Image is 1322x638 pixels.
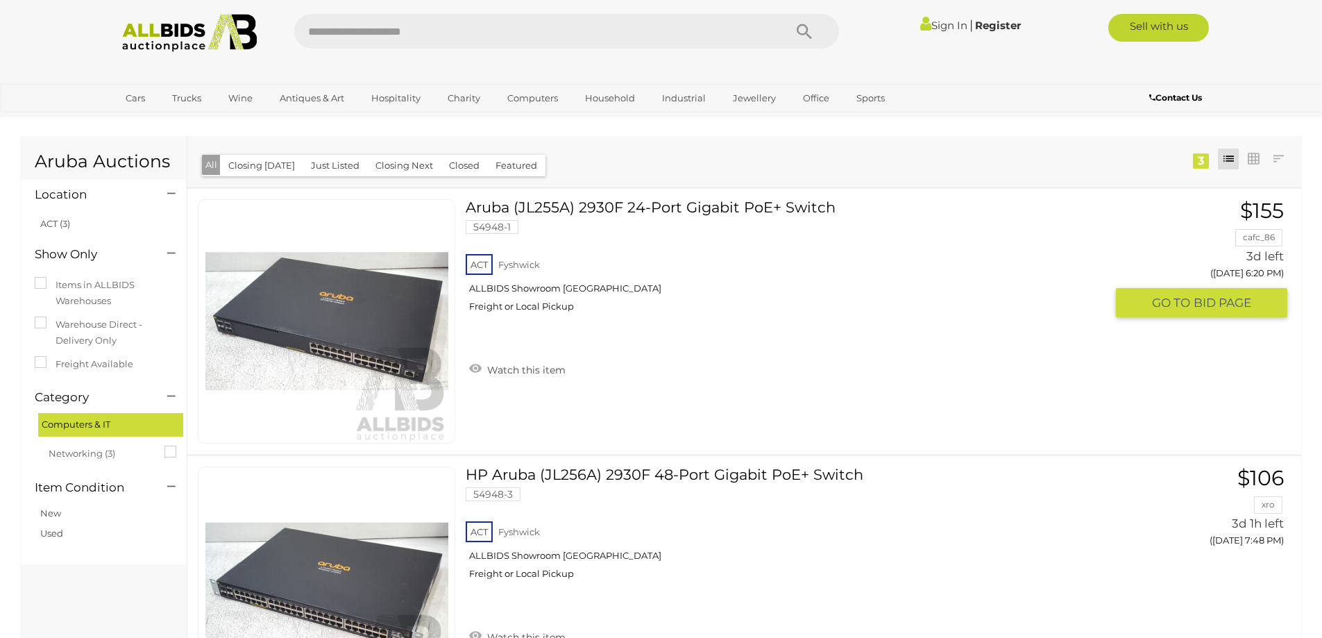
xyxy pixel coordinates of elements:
[117,87,154,110] a: Cars
[49,442,153,462] span: Networking (3)
[1116,288,1287,318] button: GO TOBID PAGE
[487,155,545,176] button: Featured
[1193,153,1209,169] div: 3
[40,507,61,519] a: New
[205,200,448,443] img: 54948-1a.jpg
[1240,198,1284,224] span: $155
[439,87,489,110] a: Charity
[484,364,566,376] span: Watch this item
[969,17,973,33] span: |
[40,218,70,229] a: ACT (3)
[35,188,146,201] h4: Location
[476,467,1105,590] a: HP Aruba (JL256A) 2930F 48-Port Gigabit PoE+ Switch 54948-3 ACT Fyshwick ALLBIDS Showroom [GEOGRA...
[466,358,569,379] a: Watch this item
[271,87,353,110] a: Antiques & Art
[441,155,488,176] button: Closed
[770,14,839,49] button: Search
[40,528,63,539] a: Used
[1108,14,1209,42] a: Sell with us
[163,87,210,110] a: Trucks
[476,199,1105,323] a: Aruba (JL255A) 2930F 24-Port Gigabit PoE+ Switch 54948-1 ACT Fyshwick ALLBIDS Showroom [GEOGRAPHI...
[847,87,894,110] a: Sports
[794,87,838,110] a: Office
[35,481,146,494] h4: Item Condition
[975,19,1021,32] a: Register
[1149,92,1202,103] b: Contact Us
[367,155,441,176] button: Closing Next
[1126,199,1287,319] a: $155 cafc_86 3d left ([DATE] 6:20 PM) GO TOBID PAGE
[117,110,233,133] a: [GEOGRAPHIC_DATA]
[920,19,967,32] a: Sign In
[202,155,221,175] button: All
[576,87,644,110] a: Household
[35,391,146,404] h4: Category
[115,14,265,52] img: Allbids.com.au
[219,87,262,110] a: Wine
[220,155,303,176] button: Closing [DATE]
[724,87,785,110] a: Jewellery
[38,413,183,436] div: Computers & IT
[35,277,173,310] label: Items in ALLBIDS Warehouses
[498,87,567,110] a: Computers
[35,317,173,349] label: Warehouse Direct - Delivery Only
[35,356,133,372] label: Freight Available
[1149,90,1205,106] a: Contact Us
[35,248,146,261] h4: Show Only
[1152,295,1194,311] span: GO TO
[653,87,715,110] a: Industrial
[303,155,368,176] button: Just Listed
[1237,465,1284,491] span: $106
[1126,467,1287,553] a: $106 xro 3d 1h left ([DATE] 7:48 PM)
[35,152,173,171] h1: Aruba Auctions
[1194,295,1251,311] span: BID PAGE
[362,87,430,110] a: Hospitality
